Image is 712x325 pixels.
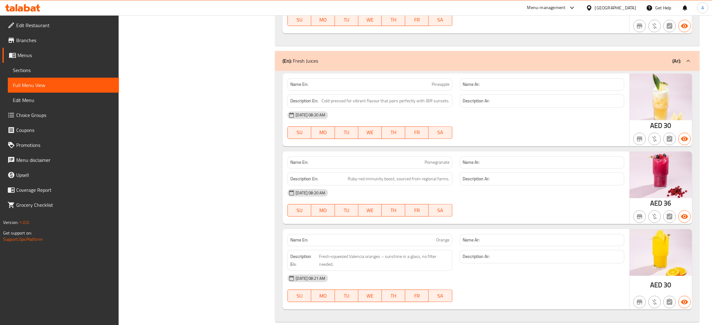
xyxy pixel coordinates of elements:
[630,151,692,198] img: mmw_638908675351953113
[13,66,114,74] span: Sections
[16,186,114,194] span: Coverage Report
[663,20,676,32] button: Not has choices
[290,175,318,183] strong: Description En:
[2,138,119,153] a: Promotions
[335,289,358,302] button: TU
[293,275,328,281] span: [DATE] 08:21 AM
[293,190,328,196] span: [DATE] 08:20 AM
[650,197,662,209] span: AED
[361,128,379,137] span: WE
[290,206,309,215] span: SU
[290,81,308,88] strong: Name En:
[429,204,452,216] button: SA
[663,210,676,223] button: Not has choices
[429,126,452,139] button: SA
[335,13,358,26] button: TU
[275,51,700,71] div: (En): Fresh Juices(Ar):
[314,206,332,215] span: MO
[2,33,119,48] a: Branches
[678,133,691,145] button: Available
[8,63,119,78] a: Sections
[384,206,403,215] span: TH
[2,182,119,197] a: Coverage Report
[2,108,119,123] a: Choice Groups
[290,237,308,243] strong: Name En:
[405,13,429,26] button: FR
[408,128,426,137] span: FR
[337,291,356,300] span: TU
[314,291,332,300] span: MO
[431,15,449,24] span: SA
[595,4,636,11] div: [GEOGRAPHIC_DATA]
[13,81,114,89] span: Full Menu View
[311,204,335,216] button: MO
[2,197,119,212] a: Grocery Checklist
[16,111,114,119] span: Choice Groups
[382,204,405,216] button: TH
[382,13,405,26] button: TH
[701,4,704,11] span: A
[319,253,449,268] span: Fresh‑squeezed Valencia oranges – sunshine in a glass, no filter needed.
[287,204,311,216] button: SU
[431,206,449,215] span: SA
[348,175,449,183] span: Ruby‑red immunity boost, sourced from regional farms.
[287,126,311,139] button: SU
[650,279,662,291] span: AED
[16,126,114,134] span: Coupons
[293,112,328,118] span: [DATE] 08:20 AM
[382,289,405,302] button: TH
[633,210,646,223] button: Not branch specific item
[648,296,661,308] button: Purchased item
[314,128,332,137] span: MO
[335,204,358,216] button: TU
[2,153,119,167] a: Menu disclaimer
[664,197,671,209] span: 36
[664,119,671,132] span: 30
[311,126,335,139] button: MO
[290,253,317,268] strong: Description En:
[311,289,335,302] button: MO
[290,291,309,300] span: SU
[290,97,318,105] strong: Description En:
[664,279,671,291] span: 30
[425,159,449,166] span: Pomegranate
[527,4,566,12] div: Menu-management
[16,36,114,44] span: Branches
[408,206,426,215] span: FR
[432,81,449,88] span: Pineapple
[463,159,479,166] strong: Name Ar:
[633,296,646,308] button: Not branch specific item
[663,296,676,308] button: Not has choices
[290,128,309,137] span: SU
[648,210,661,223] button: Purchased item
[282,56,292,65] b: (En):
[322,97,449,105] span: Cold‑pressed for vibrant flavour that pairs perfectly with JBR sunsets.
[13,96,114,104] span: Edit Menu
[2,167,119,182] a: Upsell
[436,237,449,243] span: Orange
[290,15,309,24] span: SU
[337,206,356,215] span: TU
[431,291,449,300] span: SA
[463,175,489,183] strong: Description Ar:
[405,126,429,139] button: FR
[678,210,691,223] button: Available
[314,15,332,24] span: MO
[337,15,356,24] span: TU
[361,15,379,24] span: WE
[630,229,692,276] img: mmw_638908733171686084
[16,141,114,149] span: Promotions
[384,291,403,300] span: TH
[3,229,32,237] span: Get support on:
[335,126,358,139] button: TU
[358,204,382,216] button: WE
[650,119,662,132] span: AED
[384,128,403,137] span: TH
[633,20,646,32] button: Not branch specific item
[358,126,382,139] button: WE
[633,133,646,145] button: Not branch specific item
[678,20,691,32] button: Available
[337,128,356,137] span: TU
[408,291,426,300] span: FR
[361,206,379,215] span: WE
